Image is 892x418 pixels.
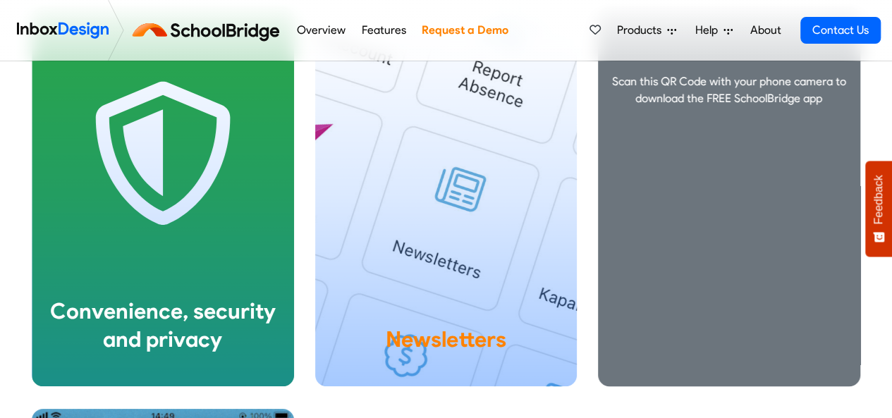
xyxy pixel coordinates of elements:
[43,297,283,354] div: Convenience, security and privacy
[865,161,892,257] button: Feedback - Show survey
[358,16,410,44] a: Features
[293,16,349,44] a: Overview
[695,22,723,39] span: Help
[690,16,738,44] a: Help
[609,73,850,107] p: Scan this QR Code with your phone camera to download the FREE SchoolBridge app
[326,326,566,354] div: Newsletters
[130,13,288,47] img: schoolbridge logo
[746,16,785,44] a: About
[800,17,881,44] a: Contact Us
[417,16,512,44] a: Request a Demo
[872,175,885,224] span: Feedback
[617,22,667,39] span: Products
[611,16,682,44] a: Products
